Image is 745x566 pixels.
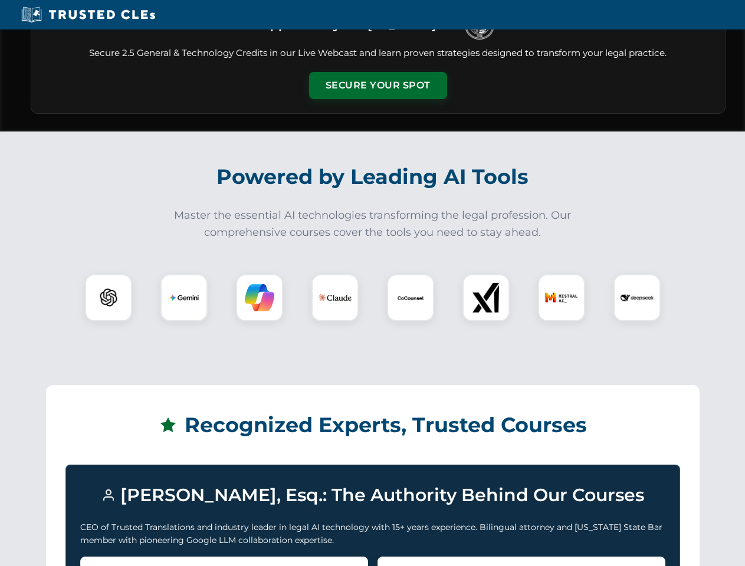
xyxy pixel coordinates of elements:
[538,274,585,321] div: Mistral AI
[621,281,654,314] img: DeepSeek Logo
[613,274,661,321] div: DeepSeek
[65,404,680,446] h2: Recognized Experts, Trusted Courses
[319,281,352,314] img: Claude Logo
[45,47,711,60] p: Secure 2.5 General & Technology Credits in our Live Webcast and learn proven strategies designed ...
[80,479,665,511] h3: [PERSON_NAME], Esq.: The Authority Behind Our Courses
[236,274,283,321] div: Copilot
[166,207,579,241] p: Master the essential AI technologies transforming the legal profession. Our comprehensive courses...
[471,283,501,312] img: xAI Logo
[545,281,578,314] img: Mistral AI Logo
[169,283,199,312] img: Gemini Logo
[18,6,159,24] img: Trusted CLEs
[80,521,665,547] p: CEO of Trusted Translations and industry leader in legal AI technology with 15+ years experience....
[46,156,700,198] h2: Powered by Leading AI Tools
[160,274,208,321] div: Gemini
[387,274,434,321] div: CoCounsel
[85,274,132,321] div: ChatGPT
[309,72,447,99] button: Secure Your Spot
[462,274,510,321] div: xAI
[396,283,425,312] img: CoCounsel Logo
[311,274,359,321] div: Claude
[245,283,274,312] img: Copilot Logo
[91,281,126,315] img: ChatGPT Logo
